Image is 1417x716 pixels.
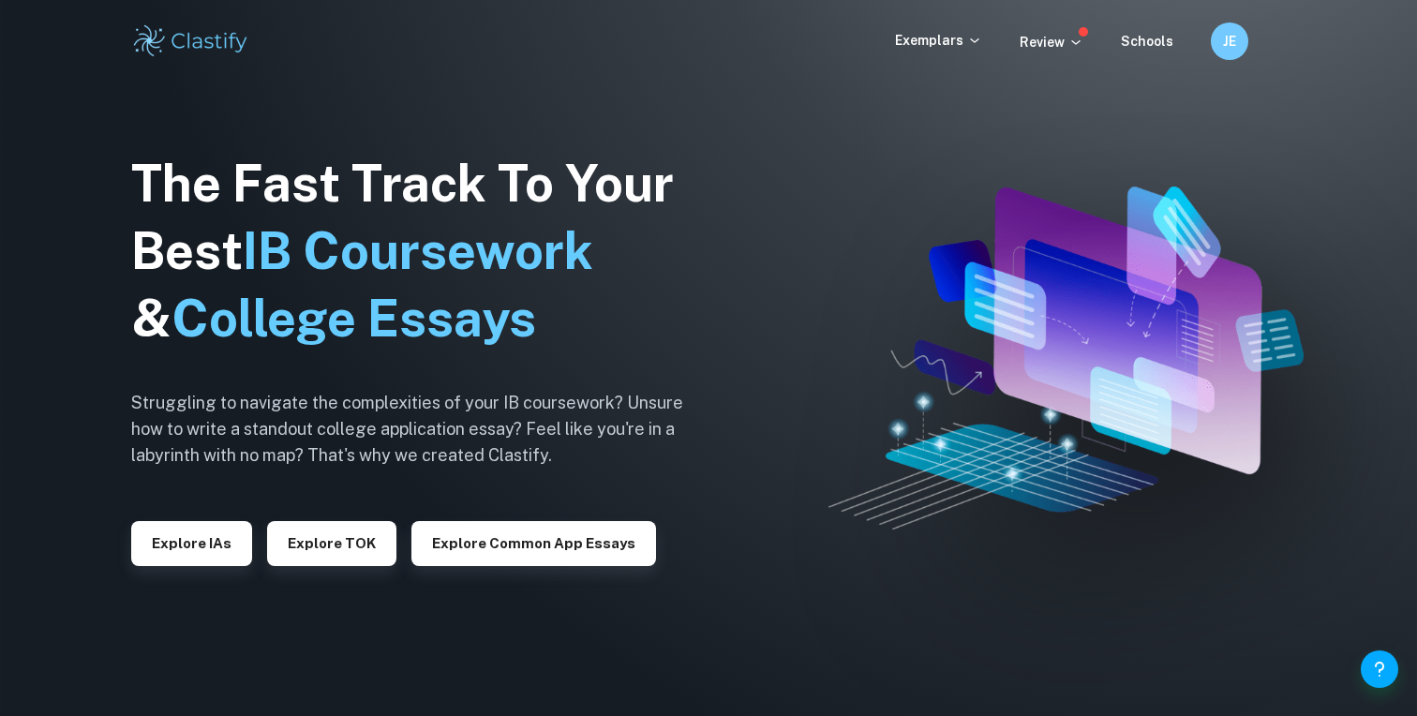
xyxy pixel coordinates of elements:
[243,221,593,280] span: IB Coursework
[828,186,1304,530] img: Clastify hero
[1361,650,1398,688] button: Help and Feedback
[131,533,252,551] a: Explore IAs
[1121,34,1173,49] a: Schools
[411,533,656,551] a: Explore Common App essays
[895,30,982,51] p: Exemplars
[1219,31,1241,52] h6: JE
[172,289,536,348] span: College Essays
[131,521,252,566] button: Explore IAs
[1211,22,1248,60] button: JE
[131,22,250,60] img: Clastify logo
[267,533,396,551] a: Explore TOK
[267,521,396,566] button: Explore TOK
[131,150,712,352] h1: The Fast Track To Your Best &
[411,521,656,566] button: Explore Common App essays
[131,390,712,469] h6: Struggling to navigate the complexities of your IB coursework? Unsure how to write a standout col...
[1020,32,1083,52] p: Review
